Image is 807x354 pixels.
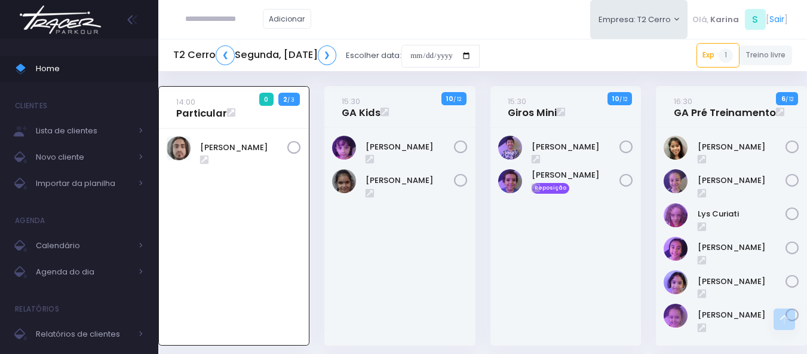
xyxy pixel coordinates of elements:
[698,242,786,254] a: [PERSON_NAME]
[342,96,360,107] small: 15:30
[508,96,526,107] small: 15:30
[173,42,480,69] div: Escolher data:
[698,276,786,288] a: [PERSON_NAME]
[36,123,131,139] span: Lista de clientes
[619,96,627,103] small: / 12
[15,297,59,321] h4: Relatórios
[342,95,381,119] a: 15:30GA Kids
[332,136,356,160] img: Alice Freire Lucco
[446,94,453,103] strong: 10
[366,141,454,153] a: [PERSON_NAME]
[36,176,131,191] span: Importar da planilha
[674,95,776,119] a: 16:30GA Pré Treinamento
[698,309,786,321] a: [PERSON_NAME]
[453,96,461,103] small: / 12
[674,96,692,107] small: 16:30
[167,136,191,160] img: Henrique De Castlho Ferreira
[769,13,784,26] a: Sair
[785,96,793,103] small: / 12
[15,209,45,233] h4: Agenda
[664,203,688,227] img: Lys Curiati
[498,169,522,193] img: Vicente Mota silva
[283,94,287,104] strong: 2
[366,175,454,187] a: [PERSON_NAME]
[176,96,195,108] small: 14:00
[318,45,337,65] a: ❯
[287,96,294,103] small: / 3
[664,169,688,193] img: Chloe Miglio
[332,169,356,193] img: LAURA DA SILVA BORGES
[664,270,688,294] img: Rafaela Matos
[263,9,312,29] a: Adicionar
[664,304,688,328] img: Valentina Mesquita
[173,45,336,65] h5: T2 Cerro Segunda, [DATE]
[259,93,274,106] span: 0
[498,136,522,160] img: Leonardo Arina Scudeller
[698,208,786,220] a: Lys Curiati
[664,237,688,261] img: Marissa Razo Uno
[532,169,620,181] a: [PERSON_NAME]
[216,45,235,65] a: ❮
[532,141,620,153] a: [PERSON_NAME]
[698,175,786,187] a: [PERSON_NAME]
[36,61,143,77] span: Home
[692,14,708,26] span: Olá,
[15,94,47,118] h4: Clientes
[698,141,786,153] a: [PERSON_NAME]
[612,94,619,103] strong: 10
[719,48,733,63] span: 1
[508,95,557,119] a: 15:30Giros Mini
[745,9,766,30] span: S
[688,6,792,33] div: [ ]
[36,238,131,254] span: Calendário
[696,43,740,67] a: Exp1
[532,183,570,194] span: Reposição
[664,136,688,160] img: Catharina Morais Ablas
[36,264,131,280] span: Agenda do dia
[176,96,227,120] a: 14:00Particular
[710,14,739,26] span: Karina
[781,94,785,103] strong: 6
[200,142,287,154] a: [PERSON_NAME]
[36,326,131,342] span: Relatórios de clientes
[36,149,131,165] span: Novo cliente
[740,45,793,65] a: Treino livre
